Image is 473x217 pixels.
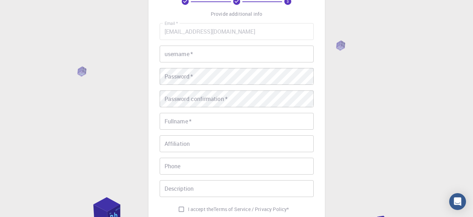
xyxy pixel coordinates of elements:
[214,206,289,213] p: Terms of Service / Privacy Policy *
[165,20,178,26] label: Email
[449,193,466,210] div: Open Intercom Messenger
[188,206,214,213] span: I accept the
[214,206,289,213] a: Terms of Service / Privacy Policy*
[211,11,262,18] p: Provide additional info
